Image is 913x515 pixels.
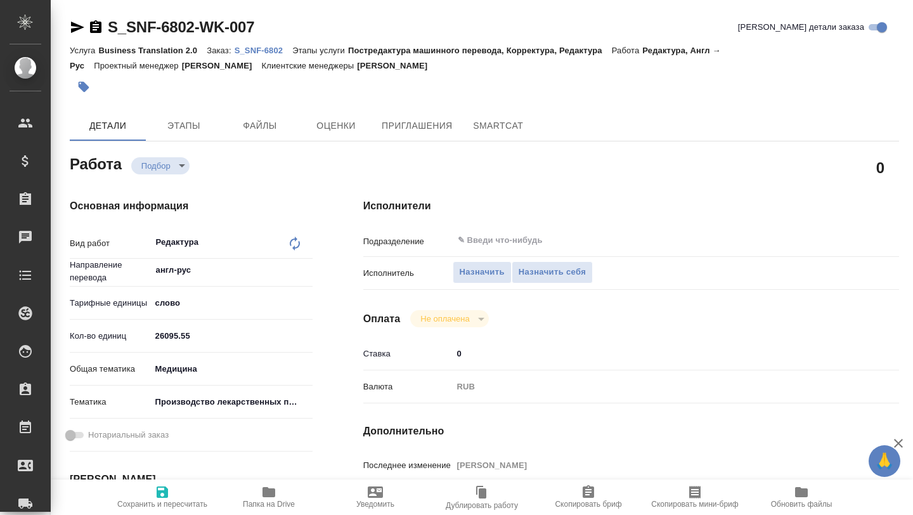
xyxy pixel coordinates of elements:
span: Скопировать мини-бриф [651,500,738,509]
h4: Дополнительно [363,424,899,439]
input: ✎ Введи что-нибудь [151,327,313,345]
p: Валюта [363,381,453,393]
span: Дублировать работу [446,501,518,510]
button: Скопировать мини-бриф [642,479,748,515]
p: Направление перевода [70,259,151,284]
button: Дублировать работу [429,479,535,515]
button: Папка на Drive [216,479,322,515]
p: Работа [612,46,643,55]
h4: Оплата [363,311,401,327]
div: Медицина [151,358,313,380]
h4: Основная информация [70,199,313,214]
button: Сохранить и пересчитать [109,479,216,515]
p: Общая тематика [70,363,151,375]
div: RUB [453,376,855,398]
p: [PERSON_NAME] [357,61,437,70]
p: Business Translation 2.0 [98,46,207,55]
p: Проектный менеджер [94,61,181,70]
button: Добавить тэг [70,73,98,101]
button: Скопировать бриф [535,479,642,515]
button: Подбор [138,160,174,171]
div: Подбор [410,310,488,327]
button: Назначить [453,261,512,284]
span: Детали [77,118,138,134]
span: Приглашения [382,118,453,134]
span: SmartCat [468,118,529,134]
button: Скопировать ссылку [88,20,103,35]
a: S_SNF-6802-WK-007 [108,18,254,36]
span: Обновить файлы [771,500,832,509]
p: Заказ: [207,46,234,55]
p: Ставка [363,348,453,360]
div: Подбор [131,157,190,174]
p: [PERSON_NAME] [182,61,262,70]
p: Исполнитель [363,267,453,280]
span: Назначить себя [519,265,586,280]
span: Уведомить [356,500,394,509]
button: Open [306,269,308,271]
button: Open [848,239,850,242]
p: Постредактура машинного перевода, Корректура, Редактура [348,46,612,55]
button: Обновить файлы [748,479,855,515]
input: Пустое поле [453,456,855,474]
button: Уведомить [322,479,429,515]
button: Скопировать ссылку для ЯМессенджера [70,20,85,35]
input: ✎ Введи что-нибудь [456,233,808,248]
div: слово [151,292,313,314]
p: Этапы услуги [292,46,348,55]
span: [PERSON_NAME] детали заказа [738,21,864,34]
div: Производство лекарственных препаратов [151,391,313,413]
button: 🙏 [869,445,900,477]
span: Папка на Drive [243,500,295,509]
span: Назначить [460,265,505,280]
span: Файлы [230,118,290,134]
p: Услуга [70,46,98,55]
span: Сохранить и пересчитать [117,500,207,509]
p: Подразделение [363,235,453,248]
h2: 0 [876,157,884,178]
span: Нотариальный заказ [88,429,169,441]
button: Назначить себя [512,261,593,284]
p: Тарифные единицы [70,297,151,310]
span: 🙏 [874,448,895,474]
p: Тематика [70,396,151,408]
p: Вид работ [70,237,151,250]
h2: Работа [70,152,122,174]
input: ✎ Введи что-нибудь [453,344,855,363]
p: Клиентские менеджеры [262,61,358,70]
button: Не оплачена [417,313,473,324]
p: S_SNF-6802 [235,46,293,55]
span: Оценки [306,118,366,134]
span: Этапы [153,118,214,134]
h4: Исполнители [363,199,899,214]
p: Кол-во единиц [70,330,151,342]
span: Скопировать бриф [555,500,621,509]
a: S_SNF-6802 [235,44,293,55]
h4: [PERSON_NAME] [70,472,313,487]
p: Последнее изменение [363,459,453,472]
